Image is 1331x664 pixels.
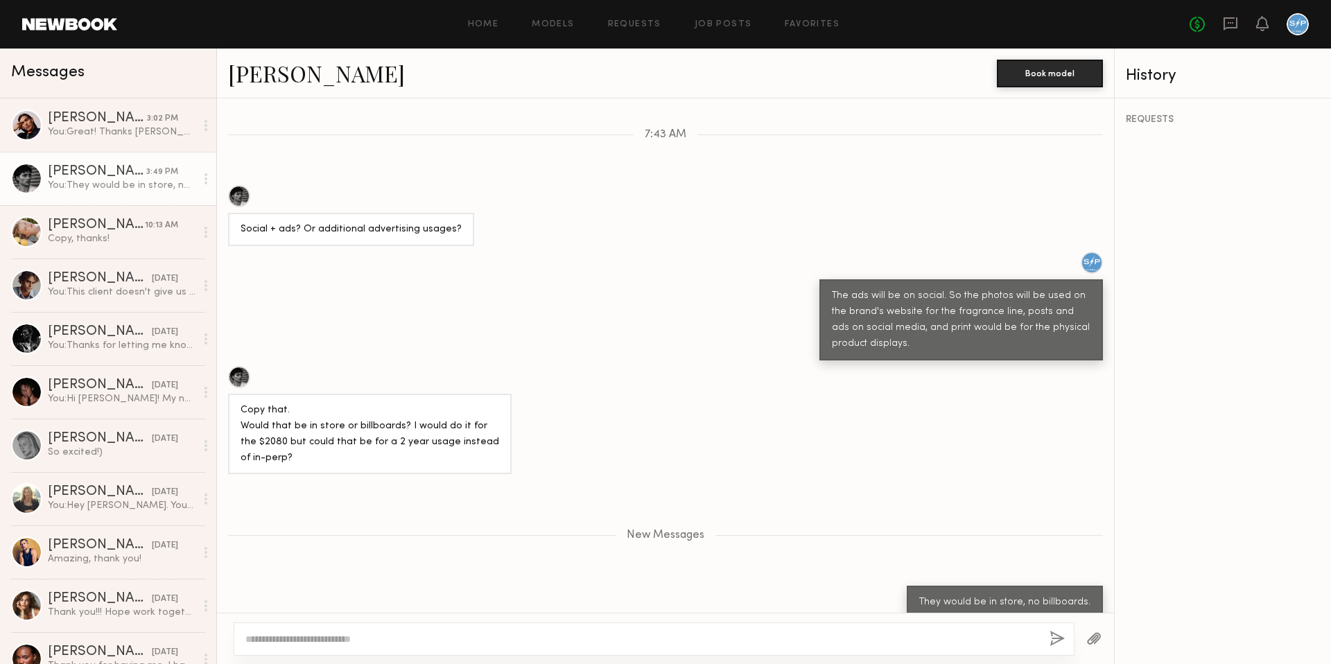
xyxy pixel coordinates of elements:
[152,486,178,499] div: [DATE]
[48,179,195,192] div: You: They would be in store, no billboards.
[152,646,178,659] div: [DATE]
[785,20,840,29] a: Favorites
[1126,68,1320,84] div: History
[1126,115,1320,125] div: REQUESTS
[48,272,152,286] div: [PERSON_NAME]
[832,288,1090,352] div: The ads will be on social. So the photos will be used on the brand's website for the fragrance li...
[241,403,499,466] div: Copy that. Would that be in store or billboards? I would do it for the $2080 but could that be fo...
[48,552,195,566] div: Amazing, thank you!
[48,485,152,499] div: [PERSON_NAME]
[152,433,178,446] div: [DATE]
[146,166,178,179] div: 3:49 PM
[48,112,147,125] div: [PERSON_NAME]
[48,592,152,606] div: [PERSON_NAME]
[48,606,195,619] div: Thank you!!! Hope work together again 💘
[11,64,85,80] span: Messages
[48,378,152,392] div: [PERSON_NAME]
[152,272,178,286] div: [DATE]
[48,165,146,179] div: [PERSON_NAME]
[48,339,195,352] div: You: Thanks for letting me know! We are set for the 24th, so that's okay. Appreciate it and good ...
[152,379,178,392] div: [DATE]
[468,20,499,29] a: Home
[645,129,686,141] span: 7:43 AM
[48,645,152,659] div: [PERSON_NAME]
[48,392,195,405] div: You: Hi [PERSON_NAME]! My name's [PERSON_NAME] and I'm the production coordinator at [PERSON_NAME...
[241,222,462,238] div: Social + ads? Or additional advertising usages?
[152,593,178,606] div: [DATE]
[48,232,195,245] div: Copy, thanks!
[997,67,1103,78] a: Book model
[48,499,195,512] div: You: Hey [PERSON_NAME]. Your schedule is probably packed, so I hope you get to see these messages...
[48,539,152,552] div: [PERSON_NAME]
[919,595,1090,611] div: They would be in store, no billboards.
[608,20,661,29] a: Requests
[695,20,752,29] a: Job Posts
[532,20,574,29] a: Models
[48,286,195,299] div: You: This client doesn't give us much to work with. I can only offer your day rate at most.
[152,539,178,552] div: [DATE]
[48,325,152,339] div: [PERSON_NAME]
[627,530,704,541] span: New Messages
[147,112,178,125] div: 3:02 PM
[145,219,178,232] div: 10:13 AM
[228,58,405,88] a: [PERSON_NAME]
[48,446,195,459] div: So excited!)
[48,432,152,446] div: [PERSON_NAME]
[48,218,145,232] div: [PERSON_NAME]
[152,326,178,339] div: [DATE]
[48,125,195,139] div: You: Great! Thanks [PERSON_NAME]. Would you prefer I book you on or off this site?
[997,60,1103,87] button: Book model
